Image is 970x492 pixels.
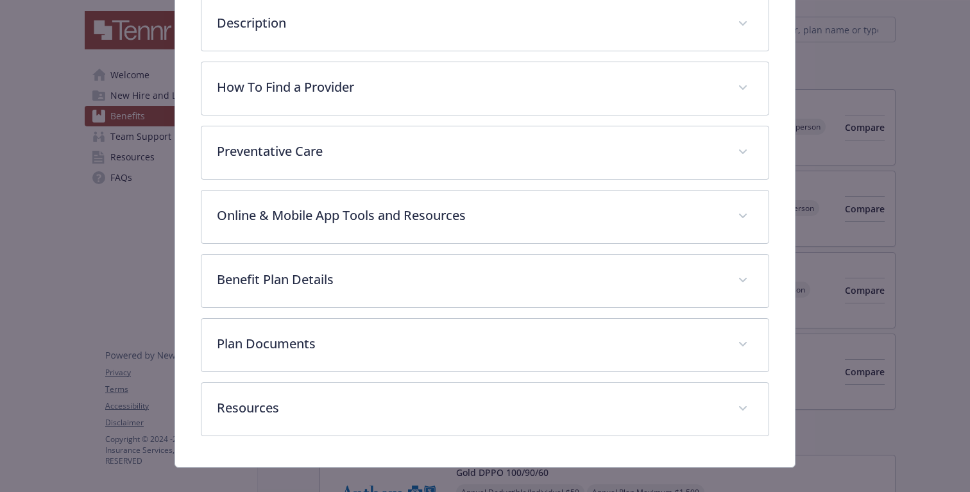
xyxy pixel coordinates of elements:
[201,383,769,436] div: Resources
[217,13,722,33] p: Description
[201,62,769,115] div: How To Find a Provider
[217,398,722,418] p: Resources
[217,270,722,289] p: Benefit Plan Details
[201,319,769,371] div: Plan Documents
[201,191,769,243] div: Online & Mobile App Tools and Resources
[217,206,722,225] p: Online & Mobile App Tools and Resources
[217,334,722,353] p: Plan Documents
[201,126,769,179] div: Preventative Care
[217,78,722,97] p: How To Find a Provider
[217,142,722,161] p: Preventative Care
[201,255,769,307] div: Benefit Plan Details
